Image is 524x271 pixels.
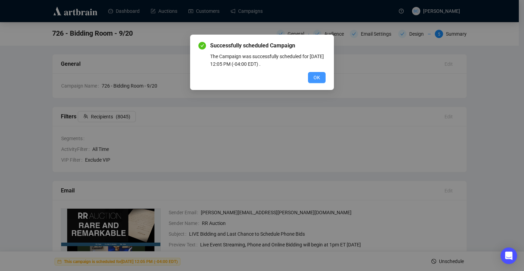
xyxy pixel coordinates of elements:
[210,53,326,68] div: The Campaign was successfully scheduled for [DATE] 12:05 PM (-04:00 EDT) .
[314,74,320,81] span: OK
[198,42,206,49] span: check-circle
[308,72,326,83] button: OK
[210,42,326,50] span: Successfully scheduled Campaign
[500,247,517,264] div: Open Intercom Messenger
